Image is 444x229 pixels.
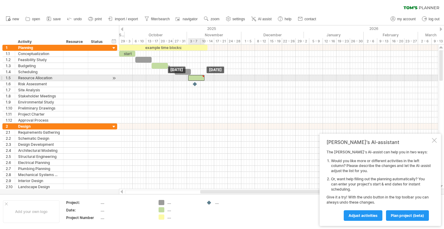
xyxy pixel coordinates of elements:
span: navigator [183,17,198,21]
span: plan project (beta) [391,213,424,218]
div: 1 - 5 [241,38,255,44]
div: Activity [18,39,60,45]
div: 9 - 13 [377,38,391,44]
span: undo [74,17,82,21]
div: 17 - 21 [214,38,228,44]
div: 1.3 [6,63,15,69]
a: new [4,15,21,23]
div: start [119,51,135,57]
div: Project Charter [18,111,60,117]
span: zoom [211,17,219,21]
div: 2.3 [6,142,15,147]
div: February 2026 [364,32,418,38]
span: new [12,17,19,21]
span: AI assist [258,17,272,21]
div: 3 - 7 [187,38,201,44]
div: 2.1 [6,129,15,135]
a: settings [224,15,247,23]
div: Schematic Design [18,136,60,141]
div: [DATE] [207,67,224,73]
span: Adjust activities [349,213,378,218]
div: January 2026 [304,32,364,38]
div: 1.1 [6,51,15,57]
li: Would you like more or different activities in the left column? Please describe the changes and l... [331,159,431,174]
div: .... [101,208,151,213]
div: November 2025 [187,32,241,38]
div: 1.4 [6,69,15,75]
a: undo [66,15,84,23]
span: save [53,17,61,21]
a: save [45,15,63,23]
div: .... [167,214,200,220]
div: 2 - 6 [364,38,377,44]
div: 29 - 2 [296,38,309,44]
div: 2.9 [6,178,15,184]
div: 10 - 14 [201,38,214,44]
div: 2.4 [6,148,15,153]
div: Stakeholder Meetings [18,93,60,99]
div: 2.5 [6,154,15,159]
div: .... [167,207,200,212]
div: 6 - 10 [133,38,146,44]
div: 12 - 16 [323,38,336,44]
a: zoom [202,15,221,23]
div: 2.8 [6,172,15,178]
a: log out [420,15,441,23]
a: navigator [175,15,199,23]
div: 1.10 [6,105,15,111]
div: Interior Design [18,178,60,184]
div: 1.5 [6,75,15,81]
div: Risk Assessment [18,81,60,87]
div: Mechanical Systems Design [18,172,60,178]
span: settings [233,17,245,21]
div: 8 - 12 [255,38,269,44]
div: Conceptualization [18,51,60,57]
a: plan project (beta) [386,210,429,221]
div: 2.7 [6,166,15,172]
span: contact [304,17,316,21]
a: filter/search [143,15,172,23]
div: Resource Allocation [18,75,60,81]
div: The [PERSON_NAME]'s AI-assist can help you in two ways: Give it a try! With the undo button in th... [327,150,431,221]
div: 15 - 19 [269,38,282,44]
div: Electrical Planning [18,160,60,165]
span: my account [397,17,416,21]
div: Environmental Study [18,99,60,105]
span: import / export [115,17,138,21]
div: 24 - 28 [228,38,241,44]
div: Planning [18,45,60,51]
div: Design Development [18,142,60,147]
div: 29 - 3 [119,38,133,44]
div: 26 - 30 [350,38,364,44]
div: .... [101,200,151,205]
div: 2 - 6 [418,38,432,44]
div: 1.12 [6,117,15,123]
div: Preliminary Drawings [18,105,60,111]
div: 1.6 [6,81,15,87]
div: Requirements Gathering [18,129,60,135]
div: 2 [6,123,15,129]
div: 16 - 20 [391,38,404,44]
div: Site Analysis [18,87,60,93]
a: contact [296,15,318,23]
div: December 2025 [241,32,304,38]
div: 19 - 23 [336,38,350,44]
div: 2.6 [6,160,15,165]
a: AI assist [250,15,273,23]
div: Approval Process [18,117,60,123]
div: [DATE] [168,67,185,73]
div: Scheduling [18,69,60,75]
div: 13 - 17 [146,38,160,44]
div: [PERSON_NAME]'s AI-assistant [327,139,431,145]
div: Status [91,39,104,45]
div: 27 - 31 [173,38,187,44]
span: filter/search [151,17,170,21]
div: 1.7 [6,87,15,93]
div: 23 - 27 [404,38,418,44]
div: Design [18,123,60,129]
a: print [87,15,104,23]
div: 2.2 [6,136,15,141]
div: Feasibility Study [18,57,60,63]
a: my account [389,15,417,23]
span: help [285,17,291,21]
